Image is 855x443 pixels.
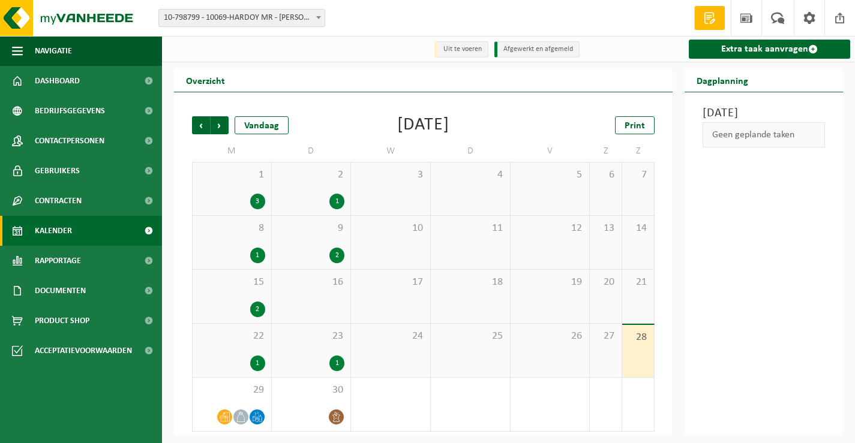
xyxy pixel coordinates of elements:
[35,156,80,186] span: Gebruikers
[35,276,86,306] span: Documenten
[615,116,655,134] a: Print
[628,168,648,182] span: 7
[250,355,265,371] div: 1
[590,140,622,162] td: Z
[596,276,616,289] span: 20
[250,248,265,263] div: 1
[517,222,584,235] span: 12
[685,68,760,92] h2: Dagplanning
[517,276,584,289] span: 19
[517,168,584,182] span: 5
[434,41,488,58] li: Uit te voeren
[357,276,424,289] span: 17
[703,122,825,147] div: Geen geplande taken
[596,222,616,235] span: 13
[35,96,105,126] span: Bedrijfsgegevens
[437,222,504,235] span: 11
[211,116,229,134] span: Volgende
[35,36,72,66] span: Navigatie
[596,330,616,343] span: 27
[511,140,590,162] td: V
[278,276,345,289] span: 16
[35,306,89,336] span: Product Shop
[437,330,504,343] span: 25
[357,330,424,343] span: 24
[199,384,265,397] span: 29
[437,168,504,182] span: 4
[517,330,584,343] span: 26
[278,222,345,235] span: 9
[250,194,265,209] div: 3
[199,168,265,182] span: 1
[35,126,104,156] span: Contactpersonen
[192,140,272,162] td: M
[199,330,265,343] span: 22
[174,68,237,92] h2: Overzicht
[35,66,80,96] span: Dashboard
[625,121,645,131] span: Print
[35,216,72,246] span: Kalender
[329,194,344,209] div: 1
[397,116,449,134] div: [DATE]
[235,116,289,134] div: Vandaag
[357,222,424,235] span: 10
[628,276,648,289] span: 21
[35,246,81,276] span: Rapportage
[431,140,511,162] td: D
[35,186,82,216] span: Contracten
[628,222,648,235] span: 14
[272,140,352,162] td: D
[199,222,265,235] span: 8
[278,168,345,182] span: 2
[158,9,325,27] span: 10-798799 - 10069-HARDOY MR - ARDOOIE
[278,384,345,397] span: 30
[437,276,504,289] span: 18
[250,302,265,317] div: 2
[689,40,850,59] a: Extra taak aanvragen
[278,330,345,343] span: 23
[622,140,655,162] td: Z
[199,276,265,289] span: 15
[703,104,825,122] h3: [DATE]
[494,41,580,58] li: Afgewerkt en afgemeld
[596,168,616,182] span: 6
[192,116,210,134] span: Vorige
[628,331,648,344] span: 28
[329,248,344,263] div: 2
[357,168,424,182] span: 3
[351,140,431,162] td: W
[35,336,132,366] span: Acceptatievoorwaarden
[159,10,325,26] span: 10-798799 - 10069-HARDOY MR - ARDOOIE
[329,355,344,371] div: 1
